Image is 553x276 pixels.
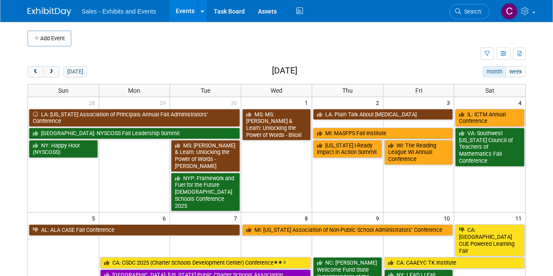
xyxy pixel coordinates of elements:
[271,87,282,94] span: Wed
[29,224,240,236] a: AL: ALA CASE Fall Conference
[91,213,99,224] span: 5
[29,109,240,127] a: LA: [US_STATE] Association of Principals Annual Fall Administrators’ Conference
[304,97,312,108] span: 1
[242,109,311,141] a: MS: MS: [PERSON_NAME] & Learn: Unlocking the Power of Words - Biloxi
[272,66,297,76] h2: [DATE]
[455,109,524,127] a: IL: ICTM Annual Conference
[43,66,59,77] button: next
[384,257,525,269] a: CA: CAAEYC TK Institute
[63,66,87,77] button: [DATE]
[58,87,69,94] span: Sun
[415,87,422,94] span: Fri
[515,213,525,224] span: 11
[162,213,170,224] span: 6
[518,97,525,108] span: 4
[384,140,453,165] a: WI: The Reading League WI Annual Conference
[505,66,525,77] button: week
[28,66,44,77] button: prev
[29,140,98,158] a: NY: Happy Hour (NYSCOSS)
[159,97,170,108] span: 29
[171,140,240,172] a: MS: [PERSON_NAME] & Learn: Unlocking the Power of Words - [PERSON_NAME]
[501,3,518,20] img: Christine Lurz
[446,97,454,108] span: 3
[28,31,71,46] button: Add Event
[100,257,311,269] a: CA: CSDC 2025 (Charter Schools Development Center) Conference
[171,173,240,212] a: NYP: Framework and Fuel for the Future [DEMOGRAPHIC_DATA] Schools Conference 2025
[455,128,524,167] a: VA: Southwest [US_STATE] Council of Teachers of Mathematics Fall Conference
[483,66,506,77] button: month
[443,213,454,224] span: 10
[449,4,490,19] a: Search
[82,8,156,15] span: Sales - Exhibits and Events
[375,97,383,108] span: 2
[29,128,240,139] a: [GEOGRAPHIC_DATA]: NYSCOSS Fall Leadership Summit
[201,87,210,94] span: Tue
[128,87,140,94] span: Mon
[342,87,353,94] span: Thu
[242,224,453,236] a: MI: [US_STATE] Association of Non-Public School Administrators’ Conference
[313,128,453,139] a: MI: MASFPS Fall Institute
[88,97,99,108] span: 28
[375,213,383,224] span: 9
[455,224,524,256] a: CA: [GEOGRAPHIC_DATA] CUE Powered Learning Fair
[313,109,453,120] a: LA: Plain Talk About [MEDICAL_DATA]
[461,8,481,15] span: Search
[485,87,494,94] span: Sat
[233,213,241,224] span: 7
[304,213,312,224] span: 8
[28,7,71,16] img: ExhibitDay
[313,140,382,158] a: [US_STATE] i-Ready Impact in Action Summit
[230,97,241,108] span: 30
